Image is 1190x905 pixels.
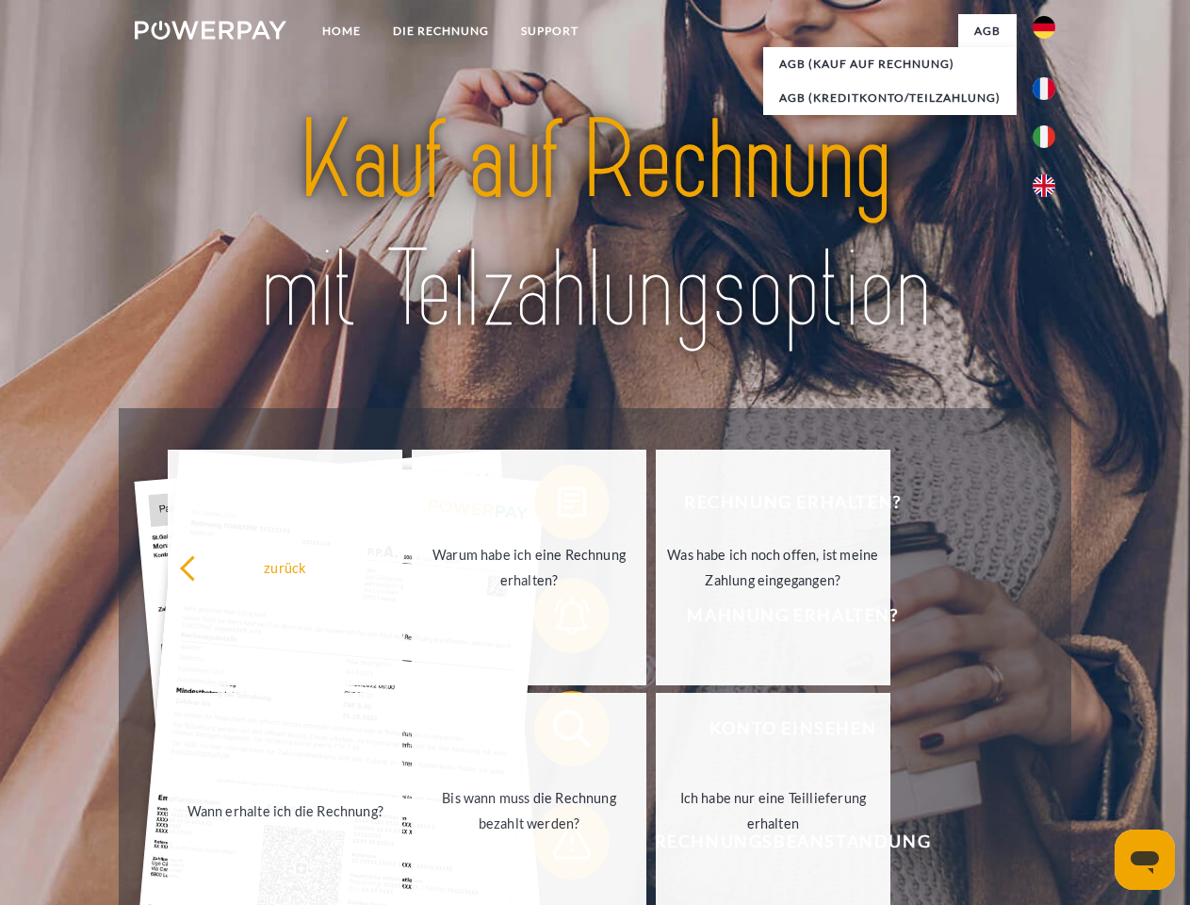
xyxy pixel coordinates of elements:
div: Bis wann muss die Rechnung bezahlt werden? [423,785,635,836]
img: title-powerpay_de.svg [180,90,1010,361]
div: zurück [179,554,391,580]
img: it [1033,125,1055,148]
img: fr [1033,77,1055,100]
img: logo-powerpay-white.svg [135,21,286,40]
a: Home [306,14,377,48]
div: Ich habe nur eine Teillieferung erhalten [667,785,879,836]
a: Was habe ich noch offen, ist meine Zahlung eingegangen? [656,450,890,685]
a: agb [958,14,1017,48]
a: AGB (Kreditkonto/Teilzahlung) [763,81,1017,115]
div: Was habe ich noch offen, ist meine Zahlung eingegangen? [667,542,879,593]
a: DIE RECHNUNG [377,14,505,48]
img: en [1033,174,1055,197]
a: SUPPORT [505,14,595,48]
div: Wann erhalte ich die Rechnung? [179,798,391,823]
div: Warum habe ich eine Rechnung erhalten? [423,542,635,593]
img: de [1033,16,1055,39]
a: AGB (Kauf auf Rechnung) [763,47,1017,81]
iframe: Schaltfläche zum Öffnen des Messaging-Fensters [1115,830,1175,890]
